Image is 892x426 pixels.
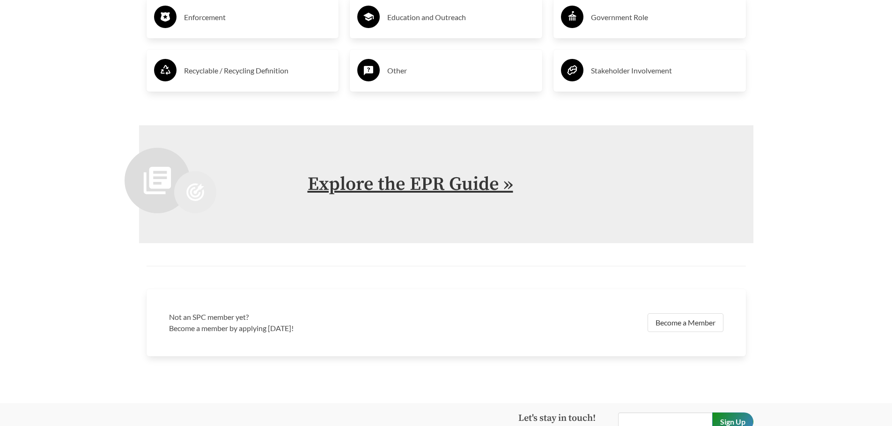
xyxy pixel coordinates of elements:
[591,10,738,25] h3: Government Role
[518,412,596,424] strong: Let's stay in touch!
[169,323,441,334] p: Become a member by applying [DATE]!
[184,10,332,25] h3: Enforcement
[591,63,738,78] h3: Stakeholder Involvement
[387,10,535,25] h3: Education and Outreach
[387,63,535,78] h3: Other
[169,311,441,323] h3: Not an SPC member yet?
[308,173,513,196] a: Explore the EPR Guide »
[648,313,723,332] a: Become a Member
[184,63,332,78] h3: Recyclable / Recycling Definition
